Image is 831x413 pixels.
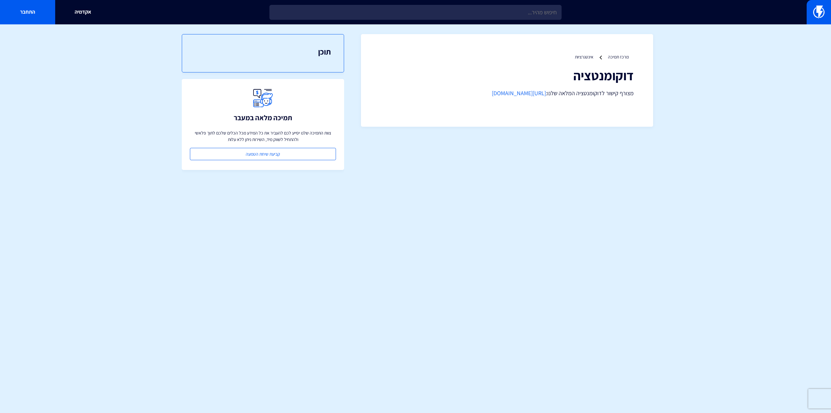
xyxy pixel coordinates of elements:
p: מצורף קישור לדוקומנטציה המלאה שלנו: [380,89,634,97]
h3: תוכן [195,47,331,56]
a: אינטגרציות [575,54,593,60]
p: צוות התמיכה שלנו יסייע לכם להעביר את כל המידע מכל הכלים שלכם לתוך פלאשי ולהתחיל לשווק מיד, השירות... [190,130,336,143]
input: חיפוש מהיר... [269,5,562,20]
a: [URL][DOMAIN_NAME] [492,89,546,97]
h3: תמיכה מלאה במעבר [234,114,292,122]
a: מרכז תמיכה [608,54,629,60]
a: קביעת שיחת הטמעה [190,148,336,160]
h1: דוקומנטציה [380,68,634,83]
